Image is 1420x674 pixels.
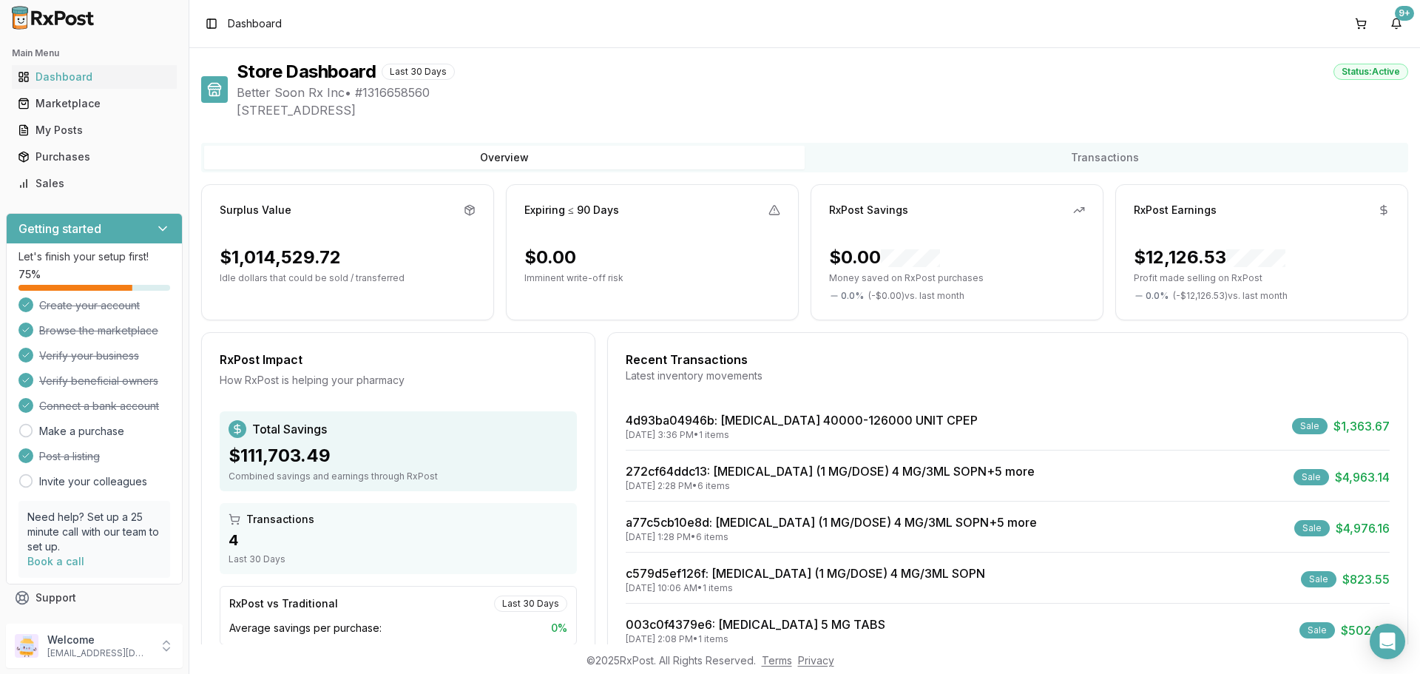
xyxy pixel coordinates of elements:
span: $1,363.67 [1333,417,1390,435]
div: [DATE] 2:08 PM • 1 items [626,633,885,645]
button: My Posts [6,118,183,142]
a: Marketplace [12,90,177,117]
span: 0.0 % [841,290,864,302]
span: $502.08 [1341,621,1390,639]
span: Create your account [39,298,140,313]
div: $1,014,529.72 [220,246,341,269]
div: Expiring ≤ 90 Days [524,203,619,218]
div: Sale [1292,418,1328,434]
div: Status: Active [1333,64,1408,80]
p: Let's finish your setup first! [18,249,170,264]
button: Transactions [805,146,1405,169]
button: Support [6,584,183,611]
span: [STREET_ADDRESS] [237,101,1408,119]
div: Latest inventory movements [626,368,1390,383]
button: Purchases [6,145,183,169]
p: [EMAIL_ADDRESS][DOMAIN_NAME] [47,647,150,659]
div: Marketplace [18,96,171,111]
a: Make a purchase [39,424,124,439]
div: Dashboard [18,70,171,84]
a: 003c0f4379e6: [MEDICAL_DATA] 5 MG TABS [626,617,885,632]
span: Total Savings [252,420,327,438]
img: User avatar [15,634,38,658]
p: Idle dollars that could be sold / transferred [220,272,476,284]
span: Post a listing [39,449,100,464]
nav: breadcrumb [228,16,282,31]
a: Dashboard [12,64,177,90]
div: $0.00 [524,246,576,269]
div: Sale [1301,571,1336,587]
span: 0 % [551,621,567,636]
div: [DATE] 1:28 PM • 6 items [626,531,1037,543]
div: RxPost Savings [829,203,908,218]
span: Verify your business [39,348,139,363]
div: Sale [1294,520,1330,536]
p: Money saved on RxPost purchases [829,272,1085,284]
p: Profit made selling on RxPost [1134,272,1390,284]
div: $111,703.49 [229,444,568,468]
span: Verify beneficial owners [39,374,158,388]
a: Book a call [27,555,84,567]
span: ( - $0.00 ) vs. last month [868,290,964,302]
span: 0.0 % [1146,290,1169,302]
a: Sales [12,170,177,197]
div: 9+ [1395,6,1414,21]
a: c579d5ef126f: [MEDICAL_DATA] (1 MG/DOSE) 4 MG/3ML SOPN [626,566,985,581]
div: [DATE] 2:28 PM • 6 items [626,480,1035,492]
div: RxPost Impact [220,351,577,368]
a: Privacy [798,654,834,667]
button: Overview [204,146,805,169]
div: [DATE] 3:36 PM • 1 items [626,429,978,441]
span: Better Soon Rx Inc • # 1316658560 [237,84,1408,101]
button: Marketplace [6,92,183,115]
div: Sale [1299,622,1335,638]
span: 75 % [18,267,41,282]
span: ( - $12,126.53 ) vs. last month [1173,290,1288,302]
a: Terms [762,654,792,667]
a: 272cf64ddc13: [MEDICAL_DATA] (1 MG/DOSE) 4 MG/3ML SOPN+5 more [626,464,1035,479]
span: Dashboard [228,16,282,31]
div: $12,126.53 [1134,246,1285,269]
div: Combined savings and earnings through RxPost [229,471,568,482]
button: 9+ [1384,12,1408,36]
a: Purchases [12,144,177,170]
div: $0.00 [829,246,940,269]
span: $4,963.14 [1335,468,1390,486]
div: Last 30 Days [229,553,568,565]
button: Feedback [6,611,183,638]
div: Sales [18,176,171,191]
a: My Posts [12,117,177,144]
h1: Store Dashboard [237,60,376,84]
div: Recent Transactions [626,351,1390,368]
p: Need help? Set up a 25 minute call with our team to set up. [27,510,161,554]
span: Browse the marketplace [39,323,158,338]
span: $823.55 [1342,570,1390,588]
div: How RxPost is helping your pharmacy [220,373,577,388]
span: Average savings per purchase: [229,621,382,636]
span: Feedback [35,617,86,632]
div: My Posts [18,123,171,138]
div: Sale [1294,469,1329,485]
h2: Main Menu [12,47,177,59]
a: Invite your colleagues [39,474,147,489]
span: Connect a bank account [39,399,159,414]
span: Transactions [246,512,314,527]
img: RxPost Logo [6,6,101,30]
div: Last 30 Days [494,596,567,612]
button: Dashboard [6,65,183,89]
p: Welcome [47,633,150,647]
div: [DATE] 10:06 AM • 1 items [626,582,985,594]
span: $4,976.16 [1336,519,1390,537]
div: Last 30 Days [382,64,455,80]
div: Open Intercom Messenger [1370,624,1405,659]
button: Sales [6,172,183,195]
a: 4d93ba04946b: [MEDICAL_DATA] 40000-126000 UNIT CPEP [626,413,978,428]
p: Imminent write-off risk [524,272,780,284]
div: RxPost Earnings [1134,203,1217,218]
div: 4 [229,530,568,550]
div: Purchases [18,149,171,164]
h3: Getting started [18,220,101,237]
div: Surplus Value [220,203,291,218]
div: RxPost vs Traditional [229,596,338,611]
a: a77c5cb10e8d: [MEDICAL_DATA] (1 MG/DOSE) 4 MG/3ML SOPN+5 more [626,515,1037,530]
